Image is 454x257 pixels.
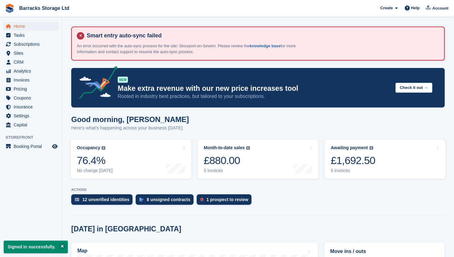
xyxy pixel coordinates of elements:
h4: Smart entry auto-sync failed [84,32,439,39]
p: Here's what's happening across your business [DATE] [71,124,189,132]
img: icon-info-grey-7440780725fd019a000dd9b08b2336e03edf1995a4989e88bcd33f0948082b44.svg [246,146,250,150]
a: Awaiting payment £1,692.50 9 invoices [325,140,445,179]
span: CRM [14,58,51,66]
div: Month-to-date sales [204,145,245,150]
span: Tasks [14,31,51,40]
div: No change [DATE] [77,168,113,173]
a: menu [3,40,59,48]
span: Pricing [14,85,51,93]
span: Insurance [14,103,51,111]
a: menu [3,94,59,102]
a: Barracks Storage Ltd [17,3,72,13]
span: Sites [14,49,51,57]
span: Create [380,5,393,11]
span: Storefront [6,134,62,141]
span: Coupons [14,94,51,102]
div: Occupancy [77,145,100,150]
a: menu [3,112,59,120]
a: menu [3,103,59,111]
span: Settings [14,112,51,120]
img: price-adjustments-announcement-icon-8257ccfd72463d97f412b2fc003d46551f7dbcb40ab6d574587a9cd5c0d94... [74,66,117,101]
a: menu [3,76,59,84]
a: menu [3,58,59,66]
a: menu [3,67,59,75]
button: Check it out → [395,83,432,93]
p: Signed in successfully. [4,241,68,253]
div: 1 prospect to review [207,197,248,202]
a: menu [3,49,59,57]
a: 12 unverified identities [71,194,136,208]
p: Rooted in industry best practices, but tailored to your subscriptions. [118,93,391,100]
div: 12 unverified identities [82,197,129,202]
h2: Map [77,248,87,254]
a: menu [3,120,59,129]
img: Jack Ward [425,5,431,11]
a: menu [3,22,59,31]
a: 1 prospect to review [197,194,255,208]
img: stora-icon-8386f47178a22dfd0bd8f6a31ec36ba5ce8667c1dd55bd0f319d3a0aa187defe.svg [5,4,14,13]
h1: Good morning, [PERSON_NAME] [71,115,189,124]
span: Invoices [14,76,51,84]
img: icon-info-grey-7440780725fd019a000dd9b08b2336e03edf1995a4989e88bcd33f0948082b44.svg [369,146,373,150]
div: NEW [118,77,128,83]
div: 76.4% [77,154,113,167]
a: knowledge base [250,44,281,48]
a: Occupancy 76.4% No change [DATE] [71,140,191,179]
div: 5 invoices [204,168,250,173]
p: An error occurred with the auto-sync process for the site: Stourport-on-Severn. Please review the... [77,43,309,55]
div: Awaiting payment [331,145,368,150]
img: contract_signature_icon-13c848040528278c33f63329250d36e43548de30e8caae1d1a13099fd9432cc5.svg [139,198,144,201]
img: icon-info-grey-7440780725fd019a000dd9b08b2336e03edf1995a4989e88bcd33f0948082b44.svg [102,146,105,150]
div: £1,692.50 [331,154,375,167]
p: Make extra revenue with our new price increases tool [118,84,391,93]
a: 8 unsigned contracts [136,194,197,208]
span: Home [14,22,51,31]
a: menu [3,31,59,40]
span: Booking Portal [14,142,51,151]
span: Help [411,5,420,11]
a: Preview store [51,143,59,150]
a: menu [3,85,59,93]
span: Analytics [14,67,51,75]
p: ACTIONS [71,188,445,192]
h2: Move ins / outs [330,248,439,255]
img: prospect-51fa495bee0391a8d652442698ab0144808aea92771e9ea1ae160a38d050c398.svg [200,198,203,201]
span: Capital [14,120,51,129]
a: menu [3,142,59,151]
div: 9 invoices [331,168,375,173]
div: £880.00 [204,154,250,167]
span: Subscriptions [14,40,51,48]
h2: [DATE] in [GEOGRAPHIC_DATA] [71,225,181,233]
img: verify_identity-adf6edd0f0f0b5bbfe63781bf79b02c33cf7c696d77639b501bdc392416b5a36.svg [75,198,79,201]
a: Month-to-date sales £880.00 5 invoices [198,140,318,179]
span: Account [432,5,448,11]
div: 8 unsigned contracts [147,197,190,202]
